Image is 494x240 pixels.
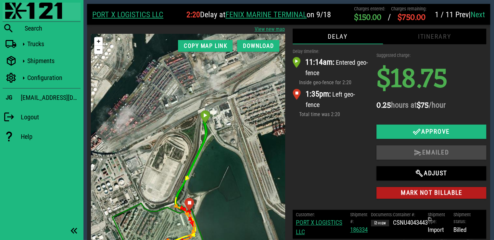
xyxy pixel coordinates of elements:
[6,94,12,101] h3: JG
[293,29,383,44] div: Delay
[376,99,486,112] h2: hours at /hour
[354,12,388,23] span: $150.00
[391,10,425,25] span: $750.00
[371,220,389,226] button: View
[428,211,453,237] div: Import
[178,40,233,52] button: Copy map link
[27,57,78,65] div: Shipments
[3,3,12,12] a: Zoom in
[376,187,486,199] button: Mark not billable
[21,113,81,121] div: Logout
[354,6,388,13] div: Charges entered:
[306,89,331,99] span: 1:35pm:
[376,56,486,104] h1: $18.75
[183,43,227,49] span: Copy map link
[471,10,485,19] a: Next
[299,111,340,117] span: Total time was 2:20
[376,125,486,139] button: Approve
[3,3,81,20] a: Blackfly
[455,10,469,19] span: Prev
[21,133,81,140] div: Help
[383,169,480,177] span: Adjust
[305,59,368,77] span: Entered geo-fence
[391,6,426,13] div: Charges remaining:
[417,99,429,113] span: $75
[293,48,369,55] div: Delay timeline:
[163,9,354,20] h2: Delay at on 9/18
[393,218,428,228] div: CSNU4043443
[382,189,481,196] span: Mark not billable
[376,145,486,160] button: Emailed
[376,52,486,59] div: Suggested charge:
[374,221,386,225] span: View
[453,211,483,225] div: Shipment status:
[293,89,306,100] img: departure_marker.png
[3,127,81,146] a: Help
[376,166,486,180] button: Adjust
[296,211,350,219] div: Customer:
[306,90,355,109] span: Left geo-fence
[453,211,483,237] div: Billed
[383,149,480,156] span: Emailed
[5,3,62,19] img: 87f0f0e.png
[225,10,307,19] a: FENIX MARINE TERMINAL
[383,29,486,44] div: Itinerary
[305,58,335,67] span: 11:14am:
[27,74,78,82] div: Configuration
[92,10,163,19] a: PORT X LOGISTICS LLC
[371,211,393,219] div: Documents:
[21,92,81,103] div: [EMAIL_ADDRESS][DOMAIN_NAME]
[255,25,285,33] a: View new map
[350,211,371,225] div: Shipment #:
[296,219,342,236] a: PORT X LOGISTICS LLC
[383,128,480,136] span: Approve
[350,226,368,233] a: 186334
[393,211,428,219] div: Container #:
[3,12,12,20] a: Zoom out
[27,40,78,48] div: Trucks
[299,79,351,86] span: Inside geo-fence for 2:20
[428,211,453,225] div: Shipment type:
[388,11,391,23] div: /
[435,10,453,19] span: 1 / 11
[376,99,391,113] span: 0.25
[426,9,485,20] div: |
[25,24,81,32] div: Search
[237,40,279,52] button: Download
[242,43,274,49] span: Download
[186,10,200,19] span: 2:20
[293,57,306,68] img: arrival_marker.png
